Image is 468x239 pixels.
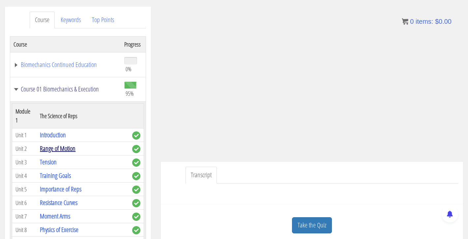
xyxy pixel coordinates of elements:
td: Unit 5 [12,183,37,196]
span: complete [132,199,140,207]
span: complete [132,172,140,180]
a: Resistance Curves [40,198,77,207]
td: Unit 2 [12,142,37,155]
bdi: 0.00 [435,18,452,25]
span: 0 [410,18,414,25]
a: 0 items: $0.00 [402,18,452,25]
a: Tension [40,157,57,166]
td: Unit 1 [12,128,37,142]
span: $ [435,18,439,25]
a: Importance of Reps [40,185,81,193]
span: complete [132,226,140,234]
th: The Science of Reps [37,104,129,128]
a: Transcript [186,167,217,184]
span: complete [132,213,140,221]
a: Physics of Exercise [40,225,78,234]
a: Training Goals [40,171,71,180]
span: complete [132,186,140,194]
span: items: [416,18,433,25]
img: icon11.png [402,18,408,25]
td: Unit 3 [12,155,37,169]
a: Biomechanics Continued Education [14,61,118,68]
a: Course 01 Biomechanics & Execution [14,86,118,92]
th: Course [10,36,121,52]
a: Take the Quiz [292,217,332,233]
a: Range of Motion [40,144,75,153]
span: complete [132,158,140,167]
td: Unit 8 [12,223,37,237]
a: Top Points [87,12,119,28]
a: Introduction [40,130,66,139]
a: Moment Arms [40,212,70,221]
td: Unit 7 [12,210,37,223]
span: 0% [126,65,132,73]
span: complete [132,145,140,153]
th: Module 1 [12,104,37,128]
td: Unit 4 [12,169,37,183]
td: Unit 6 [12,196,37,210]
th: Progress [121,36,146,52]
span: complete [132,131,140,140]
a: Keywords [55,12,86,28]
a: Course [30,12,55,28]
span: 95% [126,90,134,97]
